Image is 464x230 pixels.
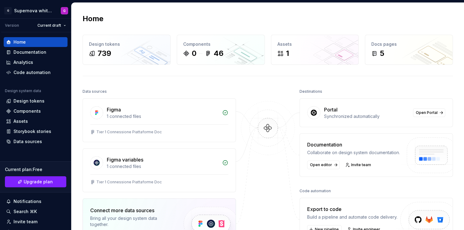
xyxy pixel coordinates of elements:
div: Version [5,23,19,28]
a: Design tokens739 [83,35,171,65]
div: Invite team [14,219,37,225]
a: Code automation [4,68,68,77]
div: 0 [192,49,196,58]
div: Current plan : Free [5,166,66,173]
span: Invite team [351,162,371,167]
a: Upgrade plan [5,176,66,187]
a: Components046 [177,35,265,65]
div: 739 [98,49,111,58]
div: Export to code [307,205,397,213]
a: Documentation [4,47,68,57]
a: Storybook stories [4,127,68,136]
a: Components [4,106,68,116]
div: Documentation [14,49,46,55]
div: Components [14,108,41,114]
a: Data sources [4,137,68,146]
div: Assets [277,41,353,47]
button: Notifications [4,197,68,206]
div: Data sources [83,87,107,96]
div: Home [14,39,26,45]
div: Connect more data sources [90,207,173,214]
div: Notifications [14,198,41,205]
div: Design system data [5,88,41,93]
div: Storybook stories [14,128,51,134]
a: Invite team [343,161,374,169]
div: 1 connected files [107,113,218,119]
div: Assets [14,118,28,124]
div: 46 [214,49,223,58]
div: G [63,8,66,13]
div: Figma [107,106,121,113]
a: Assets [4,116,68,126]
a: Docs pages5 [365,35,453,65]
div: Code automation [300,187,331,195]
div: Code automation [14,69,51,76]
a: Design tokens [4,96,68,106]
span: Upgrade plan [24,179,53,185]
h2: Home [83,14,103,24]
div: Tier 1 Connessione Piattaforme Doc [96,180,162,185]
div: Supernova white label [14,8,53,14]
span: Open Portal [416,110,438,115]
a: Figma variables1 connected filesTier 1 Connessione Piattaforme Doc [83,148,236,192]
div: Documentation [307,141,400,148]
div: Design tokens [14,98,44,104]
div: Components [183,41,258,47]
div: Destinations [300,87,322,96]
a: Open editor [307,161,340,169]
div: Analytics [14,59,33,65]
a: Figma1 connected filesTier 1 Connessione Piattaforme Doc [83,98,236,142]
div: 1 connected files [107,163,218,170]
a: Invite team [4,217,68,227]
div: Collaborate on design system documentation. [307,150,400,156]
button: GSupernova white labelG [1,4,70,17]
a: Open Portal [413,108,445,117]
div: Figma variables [107,156,143,163]
div: 1 [286,49,289,58]
div: Search ⌘K [14,209,37,215]
a: Home [4,37,68,47]
div: Docs pages [371,41,447,47]
div: Build a pipeline and automate code delivery. [307,214,397,220]
div: Synchronized automatically [324,113,409,119]
span: Current draft [37,23,61,28]
div: Data sources [14,138,42,145]
button: Search ⌘K [4,207,68,216]
div: Tier 1 Connessione Piattaforme Doc [96,130,162,134]
span: Open editor [310,162,332,167]
div: G [4,7,12,14]
a: Assets1 [271,35,359,65]
a: Analytics [4,57,68,67]
button: Current draft [35,21,69,30]
div: Portal [324,106,338,113]
div: Bring all your design system data together. [90,215,173,228]
div: Design tokens [89,41,164,47]
div: 5 [380,49,384,58]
